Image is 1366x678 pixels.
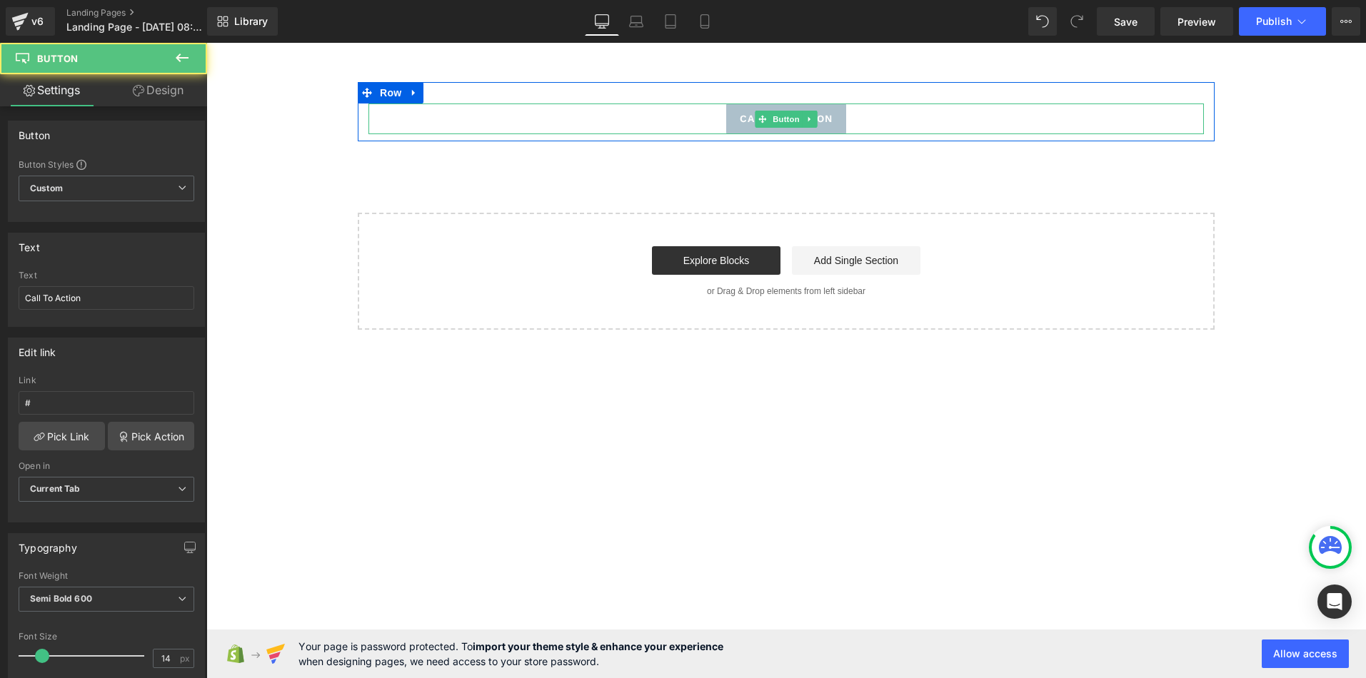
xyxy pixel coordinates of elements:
span: px [180,654,192,663]
div: Font Weight [19,571,194,581]
div: Button Styles [19,158,194,170]
button: More [1332,7,1360,36]
b: Current Tab [30,483,81,494]
a: Mobile [688,7,722,36]
span: Row [170,39,199,61]
span: Publish [1256,16,1292,27]
strong: import your theme style & enhance your experience [473,640,723,652]
span: Library [234,15,268,28]
a: Desktop [585,7,619,36]
button: Undo [1028,7,1057,36]
a: Preview [1160,7,1233,36]
a: Call To Action [520,61,640,91]
b: Semi Bold 600 [30,593,92,604]
a: v6 [6,7,55,36]
span: Save [1114,14,1138,29]
div: Open in [19,461,194,471]
b: Custom [30,183,63,195]
div: Link [19,375,194,385]
a: Explore Blocks [446,203,574,232]
span: Button [37,53,78,64]
a: Expand / Collapse [199,39,217,61]
div: Edit link [19,338,56,358]
p: or Drag & Drop elements from left sidebar [174,243,985,253]
span: Landing Page - [DATE] 08:06:46 [66,21,204,33]
input: https://your-shop.myshopify.com [19,391,194,415]
span: Call To Action [533,69,626,84]
a: Laptop [619,7,653,36]
div: Open Intercom Messenger [1317,585,1352,619]
a: Pick Action [108,422,194,450]
div: Text [19,233,40,253]
button: Allow access [1262,639,1349,668]
a: Add Single Section [586,203,714,232]
button: Publish [1239,7,1326,36]
a: Pick Link [19,422,105,450]
a: Landing Pages [66,7,231,19]
div: v6 [29,12,46,31]
span: Preview [1177,14,1216,29]
a: Design [106,74,210,106]
a: Expand / Collapse [596,68,611,85]
div: Typography [19,534,77,554]
div: Font Size [19,632,194,642]
a: Tablet [653,7,688,36]
span: Button [563,68,596,85]
div: Text [19,270,194,280]
a: New Library [207,7,278,36]
button: Redo [1063,7,1091,36]
span: Your page is password protected. To when designing pages, we need access to your store password. [298,639,723,669]
div: Button [19,121,50,141]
